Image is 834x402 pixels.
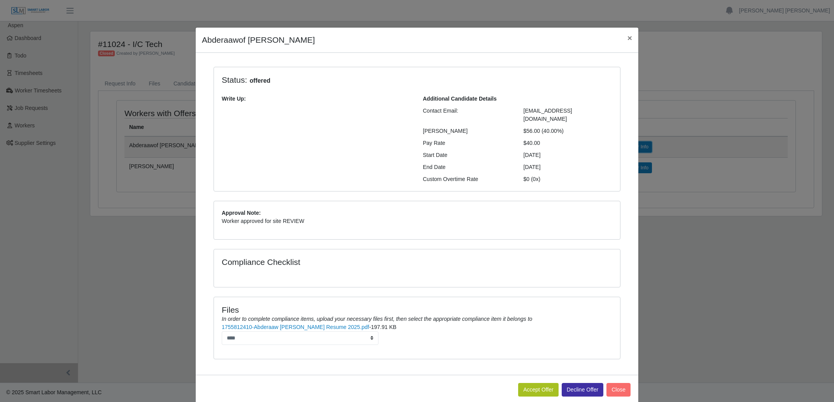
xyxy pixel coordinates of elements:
[524,164,541,170] span: [DATE]
[524,176,541,182] span: $0 (0x)
[417,107,518,123] div: Contact Email:
[222,75,512,85] h4: Status:
[247,76,273,85] span: offered
[222,305,612,315] h4: Files
[222,210,261,216] b: Approval Note:
[222,257,478,267] h4: Compliance Checklist
[518,127,618,135] div: $56.00 (40.00%)
[524,108,572,122] span: [EMAIL_ADDRESS][DOMAIN_NAME]
[518,139,618,147] div: $40.00
[417,175,518,183] div: Custom Overtime Rate
[518,151,618,159] div: [DATE]
[202,34,315,46] h4: Abderaawof [PERSON_NAME]
[222,217,612,225] p: Worker approved for site REVIEW
[417,127,518,135] div: [PERSON_NAME]
[417,163,518,171] div: End Date
[222,96,246,102] b: Write Up:
[222,316,532,322] i: In order to complete compliance items, upload your necessary files first, then select the appropr...
[417,151,518,159] div: Start Date
[371,324,396,330] span: 197.91 KB
[222,324,369,330] a: 1755812410-Abderaaw [PERSON_NAME] Resume 2025.pdf
[621,28,638,48] button: Close
[417,139,518,147] div: Pay Rate
[423,96,497,102] b: Additional Candidate Details
[627,33,632,42] span: ×
[222,323,612,345] li: -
